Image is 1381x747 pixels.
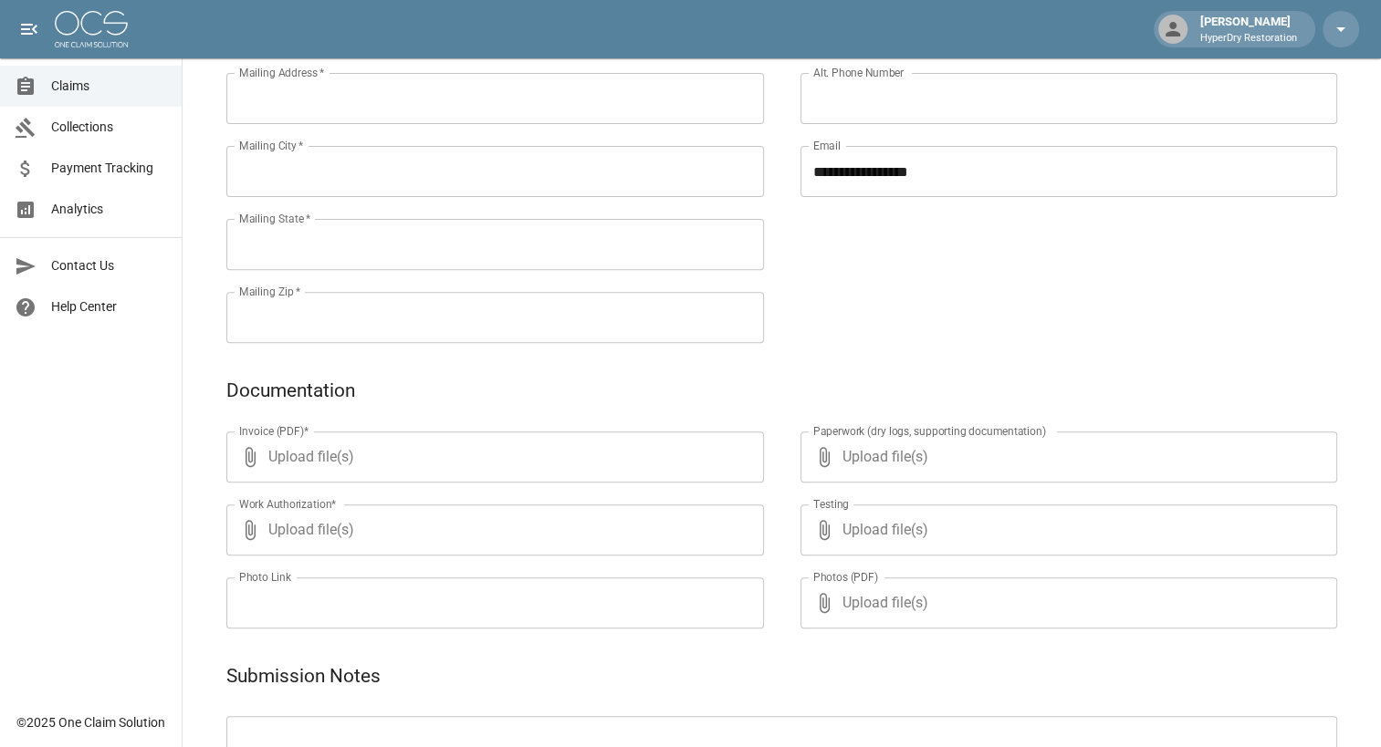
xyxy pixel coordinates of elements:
label: Mailing State [239,211,310,226]
label: Work Authorization* [239,496,337,512]
label: Alt. Phone Number [813,65,904,80]
div: [PERSON_NAME] [1193,13,1304,46]
label: Mailing Zip [239,284,301,299]
span: Collections [51,118,167,137]
label: Invoice (PDF)* [239,423,309,439]
label: Email [813,138,841,153]
label: Mailing Address [239,65,324,80]
span: Payment Tracking [51,159,167,178]
span: Analytics [51,200,167,219]
label: Photo Link [239,569,291,585]
span: Contact Us [51,256,167,275]
label: Photos (PDF) [813,569,878,585]
img: ocs-logo-white-transparent.png [55,11,128,47]
span: Upload file(s) [268,504,715,555]
label: Mailing City [239,138,304,153]
p: HyperDry Restoration [1200,31,1297,47]
button: open drawer [11,11,47,47]
span: Claims [51,77,167,96]
label: Testing [813,496,849,512]
label: Paperwork (dry logs, supporting documentation) [813,423,1046,439]
span: Help Center [51,297,167,316]
span: Upload file(s) [842,504,1289,555]
span: Upload file(s) [842,577,1289,628]
span: Upload file(s) [842,431,1289,482]
div: © 2025 One Claim Solution [16,713,165,731]
span: Upload file(s) [268,431,715,482]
